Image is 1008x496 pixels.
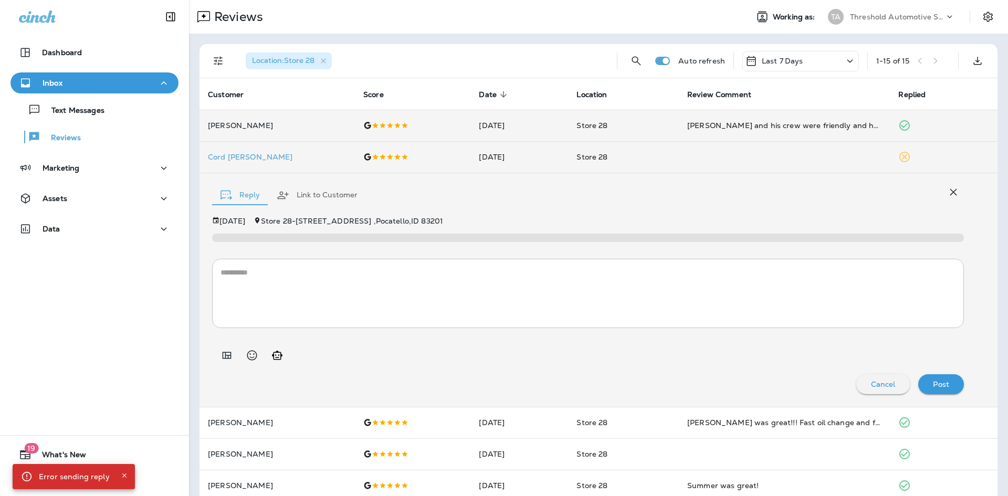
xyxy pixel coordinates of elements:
button: Dashboard [10,42,178,63]
button: Filters [208,50,229,71]
div: TA [828,9,844,25]
span: Working as: [773,13,817,22]
button: 19What's New [10,444,178,465]
span: Customer [208,90,244,99]
td: [DATE] [470,407,568,438]
button: Export as CSV [967,50,988,71]
p: [DATE] [219,217,245,225]
button: Marketing [10,157,178,178]
p: Post [933,380,949,388]
p: Data [43,225,60,233]
p: Threshold Automotive Service dba Grease Monkey [850,13,944,21]
p: Cord [PERSON_NAME] [208,153,346,161]
td: [DATE] [470,110,568,141]
div: Click to view Customer Drawer [208,153,346,161]
button: Generate AI response [267,345,288,366]
button: Cancel [856,374,910,394]
p: Inbox [43,79,62,87]
span: Score [363,90,384,99]
span: Store 28 - [STREET_ADDRESS] , Pocatello , ID 83201 [261,216,443,226]
p: [PERSON_NAME] [208,418,346,427]
div: Summer was great! [687,480,881,491]
p: [PERSON_NAME] [208,121,346,130]
span: Store 28 [576,449,607,459]
span: Date [479,90,510,99]
span: Store 28 [576,121,607,130]
button: Settings [979,7,997,26]
div: Error sending reply [39,467,110,486]
p: Last 7 Days [762,57,803,65]
p: Text Messages [41,106,104,116]
td: [DATE] [470,438,568,470]
span: Store 28 [576,481,607,490]
p: Reviews [210,9,263,25]
button: Select an emoji [241,345,262,366]
span: Date [479,90,497,99]
div: Location:Store 28 [246,52,332,69]
div: Jared was great!!! Fast oil change and friendly service! [687,417,881,428]
p: Reviews [40,133,81,143]
div: 1 - 15 of 15 [876,57,909,65]
span: Store 28 [576,152,607,162]
p: Auto refresh [678,57,725,65]
button: Search Reviews [626,50,647,71]
button: Close [118,469,131,482]
button: Link to Customer [268,176,366,214]
button: Reply [212,176,268,214]
button: Text Messages [10,99,178,121]
span: Review Comment [687,90,751,99]
span: Replied [898,90,926,99]
button: Collapse Sidebar [156,6,185,27]
span: Replied [898,90,939,99]
span: 19 [24,443,38,453]
span: What's New [31,450,86,463]
button: Data [10,218,178,239]
p: Assets [43,194,67,203]
td: [DATE] [470,141,568,173]
p: Dashboard [42,48,82,57]
button: Inbox [10,72,178,93]
span: Location : Store 28 [252,56,314,65]
span: Score [363,90,397,99]
button: Support [10,469,178,490]
button: Assets [10,188,178,209]
span: Store 28 [576,418,607,427]
p: [PERSON_NAME] [208,450,346,458]
span: Location [576,90,607,99]
button: Reviews [10,126,178,148]
p: [PERSON_NAME] [208,481,346,490]
span: Location [576,90,621,99]
p: Cancel [871,380,896,388]
p: Marketing [43,164,79,172]
span: Customer [208,90,257,99]
span: Review Comment [687,90,765,99]
div: Danny and his crew were friendly and honest with what my car needed. Oil change was quick and mad... [687,120,881,131]
button: Post [918,374,964,394]
button: Add in a premade template [216,345,237,366]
